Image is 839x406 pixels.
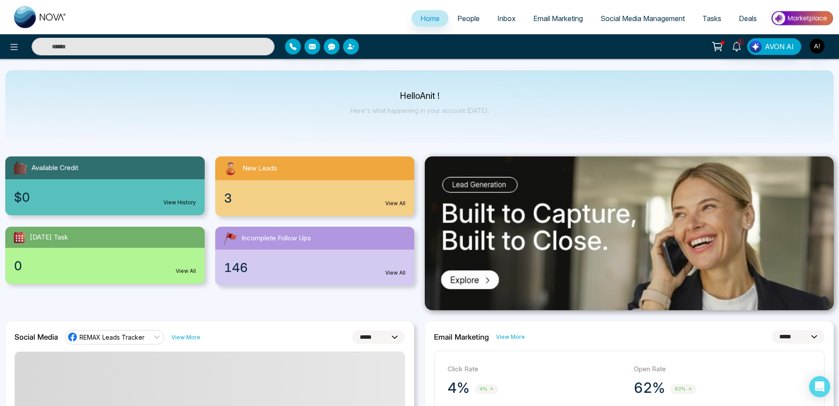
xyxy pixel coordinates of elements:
[242,163,277,174] span: New Leads
[210,227,420,286] a: Incomplete Follow Ups146View All
[770,8,834,28] img: Market-place.gif
[163,199,196,207] a: View History
[702,14,721,23] span: Tasks
[730,10,766,27] a: Deals
[765,41,794,52] span: AVON AI
[737,38,745,46] span: 1
[475,384,498,394] span: 4%
[533,14,583,23] span: Email Marketing
[14,333,58,341] h2: Social Media
[176,267,196,275] a: View All
[488,10,524,27] a: Inbox
[670,384,697,394] span: 62%
[222,160,239,177] img: newLeads.svg
[592,10,694,27] a: Social Media Management
[14,188,30,207] span: $0
[420,14,440,23] span: Home
[32,163,78,173] span: Available Credit
[412,10,448,27] a: Home
[385,269,405,277] a: View All
[12,230,26,244] img: todayTask.svg
[726,38,747,54] a: 1
[809,376,830,397] div: Open Intercom Messenger
[80,333,145,341] span: REMAX Leads Tracker
[497,14,516,23] span: Inbox
[224,189,232,207] span: 3
[634,364,811,374] p: Open Rate
[14,257,22,275] span: 0
[351,107,489,114] p: Here's what happening in your account [DATE].
[448,364,625,374] p: Click Rate
[739,14,757,23] span: Deals
[242,233,311,243] span: Incomplete Follow Ups
[457,14,480,23] span: People
[747,38,801,55] button: AVON AI
[524,10,592,27] a: Email Marketing
[210,156,420,216] a: New Leads3View All
[749,40,762,53] img: Lead Flow
[224,258,248,277] span: 146
[600,14,685,23] span: Social Media Management
[12,160,28,176] img: availableCredit.svg
[171,333,200,341] a: View More
[14,6,67,28] img: Nova CRM Logo
[351,92,489,100] p: Hello Anit !
[448,379,470,397] p: 4%
[222,230,238,246] img: followUps.svg
[694,10,730,27] a: Tasks
[496,333,525,341] a: View More
[810,39,825,54] img: User Avatar
[385,199,405,207] a: View All
[30,232,68,243] span: [DATE] Task
[434,333,489,341] h2: Email Marketing
[448,10,488,27] a: People
[425,156,834,310] img: .
[634,379,665,397] p: 62%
